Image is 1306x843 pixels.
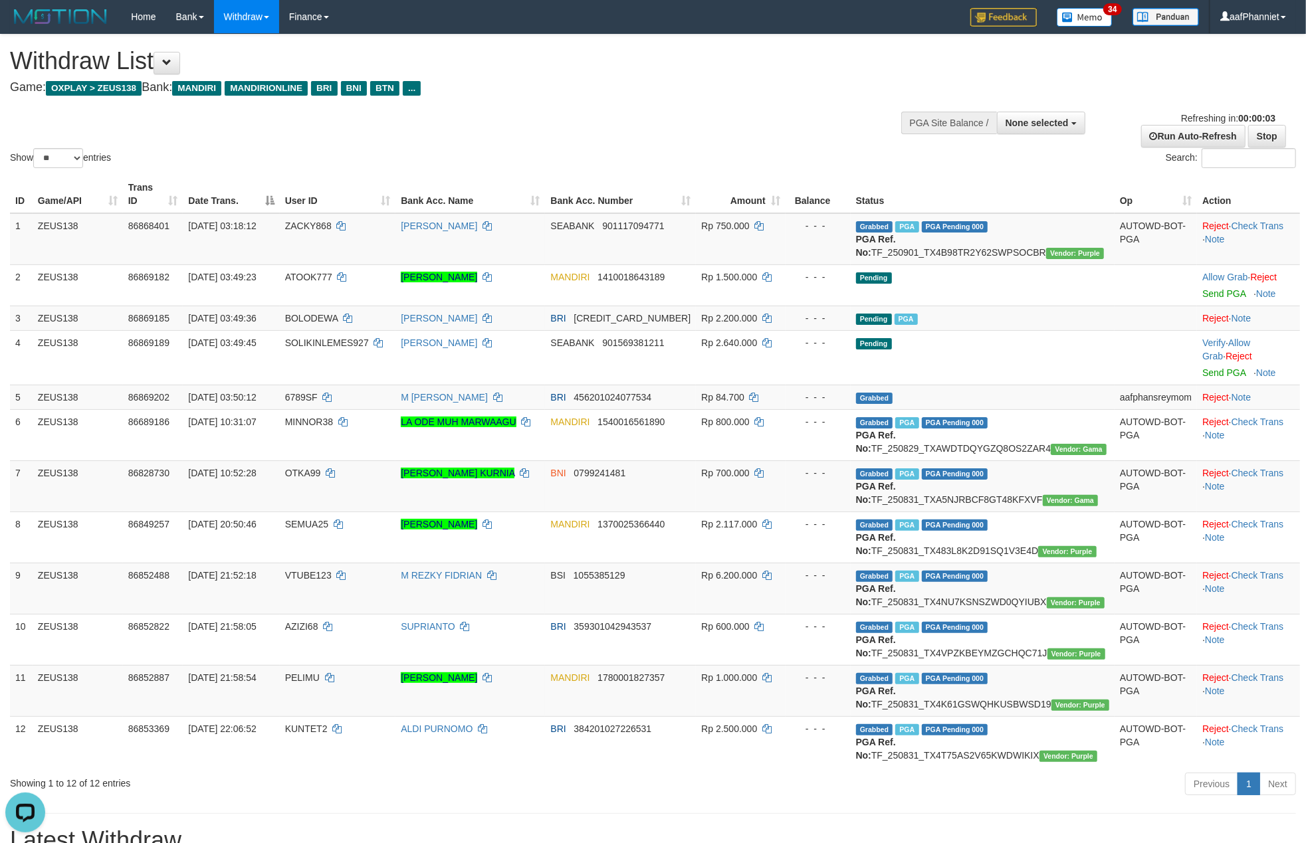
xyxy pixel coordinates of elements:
span: Grabbed [856,571,893,582]
span: Copy 359301042943537 to clipboard [574,621,651,632]
span: 6789SF [285,392,318,403]
td: ZEUS138 [33,614,123,665]
th: ID [10,175,33,213]
a: Note [1205,583,1225,594]
span: 86849257 [128,519,169,529]
span: Rp 2.640.000 [701,337,757,348]
td: TF_250829_TXAWDTDQYGZQ8OS2ZAR4 [851,409,1115,460]
span: BSI [550,570,566,581]
div: - - - [791,270,845,284]
span: Marked by aafkaynarin [895,417,919,428]
a: Send PGA [1202,288,1246,299]
span: Copy 384201027226531 to clipboard [574,723,651,734]
img: panduan.png [1133,8,1199,26]
td: 11 [10,665,33,716]
strong: 00:00:03 [1238,113,1275,124]
input: Search: [1202,148,1296,168]
span: Marked by aafsreyleap [895,519,919,531]
h1: Withdraw List [10,48,857,74]
b: PGA Ref. No: [856,481,896,505]
span: [DATE] 03:49:23 [188,272,256,282]
span: 86828730 [128,468,169,478]
span: Grabbed [856,468,893,480]
span: 86852887 [128,672,169,683]
span: [DATE] 03:50:12 [188,392,256,403]
span: Rp 2.117.000 [701,519,757,529]
a: Note [1205,481,1225,492]
span: Marked by aaftrukkakada [895,622,919,633]
a: Check Trans [1232,417,1284,427]
span: Copy 0799241481 to clipboard [574,468,625,478]
a: [PERSON_NAME] [401,519,477,529]
span: PGA Pending [922,417,988,428]
span: BNI [341,81,367,96]
td: ZEUS138 [33,665,123,716]
a: Check Trans [1232,468,1284,478]
div: - - - [791,569,845,582]
a: Reject [1202,672,1229,683]
span: MINNOR38 [285,417,333,427]
span: Rp 84.700 [701,392,744,403]
span: Marked by aafsolysreylen [895,673,919,684]
span: Pending [856,314,892,325]
a: Previous [1185,773,1238,795]
span: · [1202,272,1250,282]
td: · · [1197,330,1300,385]
a: Check Trans [1232,723,1284,734]
a: SUPRIANTO [401,621,455,632]
img: MOTION_logo.png [10,7,111,27]
td: ZEUS138 [33,409,123,460]
span: Grabbed [856,393,893,404]
div: - - - [791,517,845,531]
td: TF_250831_TXA5NJRBCF8GT48KFXVF [851,460,1115,512]
a: Allow Grab [1202,337,1250,361]
b: PGA Ref. No: [856,234,896,258]
a: Check Trans [1232,621,1284,632]
span: PGA Pending [922,519,988,531]
span: 86852822 [128,621,169,632]
button: None selected [997,112,1085,134]
span: Grabbed [856,673,893,684]
span: BRI [550,723,566,734]
span: Vendor URL: https://trx4.1velocity.biz [1051,700,1109,711]
span: Rp 700.000 [701,468,749,478]
td: ZEUS138 [33,460,123,512]
a: Verify [1202,337,1226,348]
b: PGA Ref. No: [856,532,896,556]
a: Check Trans [1232,519,1284,529]
span: Copy 1410018643189 to clipboard [598,272,665,282]
th: Bank Acc. Name: activate to sort column ascending [395,175,545,213]
a: Reject [1202,417,1229,427]
span: Grabbed [856,417,893,428]
a: Note [1205,532,1225,543]
span: 86869182 [128,272,169,282]
b: PGA Ref. No: [856,686,896,709]
div: - - - [791,722,845,735]
th: Balance [786,175,851,213]
th: Trans ID: activate to sort column ascending [123,175,183,213]
td: · [1197,306,1300,330]
a: Reject [1202,519,1229,529]
span: 86852488 [128,570,169,581]
a: Note [1205,686,1225,696]
td: ZEUS138 [33,264,123,306]
b: PGA Ref. No: [856,430,896,454]
a: Check Trans [1232,570,1284,581]
td: · · [1197,213,1300,265]
span: MANDIRI [172,81,221,96]
span: Rp 1.500.000 [701,272,757,282]
td: · · [1197,716,1300,767]
span: PGA Pending [922,673,988,684]
span: Marked by aafsolysreylen [895,571,919,582]
div: - - - [791,415,845,428]
td: · [1197,385,1300,409]
a: [PERSON_NAME] [401,337,477,348]
span: Copy 1540016561890 to clipboard [598,417,665,427]
td: AUTOWD-BOT-PGA [1115,409,1197,460]
span: OXPLAY > ZEUS138 [46,81,142,96]
td: TF_250831_TX4NU7KSNSZWD0QYIUBX [851,563,1115,614]
td: ZEUS138 [33,330,123,385]
button: Open LiveChat chat widget [5,5,45,45]
span: MANDIRIONLINE [225,81,308,96]
span: Marked by aaftrukkakada [895,724,919,735]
